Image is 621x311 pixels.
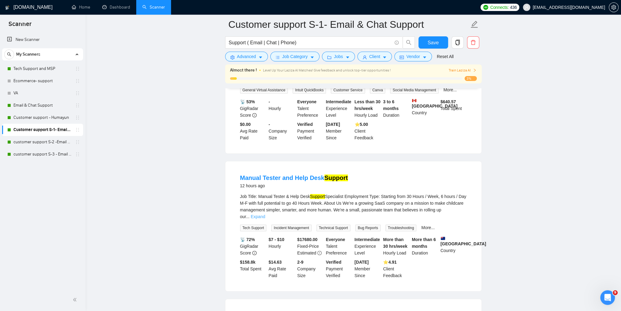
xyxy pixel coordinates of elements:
[437,53,454,60] a: Reset All
[428,39,439,46] span: Save
[297,251,316,255] span: Estimated
[293,87,326,93] span: Intuit QuickBooks
[102,5,130,10] a: dashboardDashboard
[327,55,331,60] span: folder
[609,5,618,10] span: setting
[394,52,432,61] button: idcardVendorcaret-down
[465,76,477,81] span: 3%
[297,260,303,265] b: 2-9
[403,36,415,49] button: search
[326,237,345,242] b: Everyone
[72,5,90,10] a: homeHome
[316,225,350,231] span: Technical Support
[296,259,325,279] div: Company Size
[13,112,71,124] a: Customer support - Humayun
[473,68,477,72] span: right
[252,113,257,117] span: info-circle
[75,91,80,96] span: holder
[325,259,353,279] div: Payment Verified
[13,75,71,87] a: Ecommerce- support
[421,225,435,230] a: More...
[334,53,343,60] span: Jobs
[239,259,268,279] div: Total Spent
[230,55,235,60] span: setting
[75,66,80,71] span: holder
[440,99,456,104] b: $ 640.57
[240,182,348,189] div: 12 hours ago
[490,4,509,11] span: Connects:
[263,68,391,72] span: Level Up Your Laziza AI Matches! Give feedback and unlock top-tier opportunities !
[230,67,257,74] span: Almost there !
[282,53,308,60] span: Job Category
[240,122,251,127] b: $0.00
[228,17,469,32] input: Scanner name...
[270,52,320,61] button: barsJob Categorycaret-down
[412,98,416,103] img: 🇨🇦
[240,237,255,242] b: 📡 72%
[355,122,368,127] b: ⭐️ 5.00
[448,68,477,73] button: Train Laziza AI
[411,98,439,119] div: Country
[510,4,517,11] span: 436
[310,55,314,60] span: caret-down
[240,174,348,181] a: Manual Tester and Help DeskSupport
[240,225,267,231] span: Tech Support
[251,214,265,219] a: Expand
[412,237,436,249] b: More than 6 months
[470,20,478,28] span: edit
[467,40,479,45] span: delete
[452,40,463,45] span: copy
[73,297,79,303] span: double-left
[252,251,257,255] span: info-circle
[297,122,313,127] b: Verified
[353,98,382,119] div: Hourly Load
[237,53,256,60] span: Advanced
[382,98,411,119] div: Duration
[13,99,71,112] a: Email & Chat Support
[355,237,380,242] b: Intermediate
[258,55,263,60] span: caret-down
[239,121,268,141] div: Avg Rate Paid
[403,40,415,45] span: search
[382,259,411,279] div: Client Feedback
[297,99,316,104] b: Everyone
[13,136,71,148] a: customer support S-2 -Email & Chat Support (Bulla)
[75,79,80,83] span: holder
[75,103,80,108] span: holder
[524,5,529,9] span: user
[600,290,615,305] iframe: Intercom live chat
[239,98,268,119] div: GigRadar Score
[609,5,619,10] a: setting
[2,34,83,46] li: New Scanner
[297,237,317,242] b: $ 17680.00
[296,98,325,119] div: Talent Preference
[326,260,342,265] b: Verified
[411,236,439,256] div: Duration
[5,3,9,13] img: logo
[439,236,468,256] div: Country
[268,99,270,104] b: -
[310,194,325,199] mark: Support
[345,55,350,60] span: caret-down
[451,36,464,49] button: copy
[268,237,284,242] b: $7 - $10
[369,53,380,60] span: Client
[267,259,296,279] div: Avg Rate Paid
[395,41,399,45] span: info-circle
[440,236,486,246] b: [GEOGRAPHIC_DATA]
[467,36,479,49] button: delete
[268,260,282,265] b: $14.63
[240,99,255,104] b: 📡 53%
[326,99,351,104] b: Intermediate
[322,52,355,61] button: folderJobscaret-down
[296,121,325,141] div: Payment Verified
[357,52,392,61] button: userClientcaret-down
[439,98,468,119] div: Total Spent
[382,55,387,60] span: caret-down
[240,260,256,265] b: $ 158.8k
[441,236,445,240] img: 🇳🇿
[331,87,365,93] span: Customer Service
[483,5,488,10] img: upwork-logo.png
[613,290,618,295] span: 9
